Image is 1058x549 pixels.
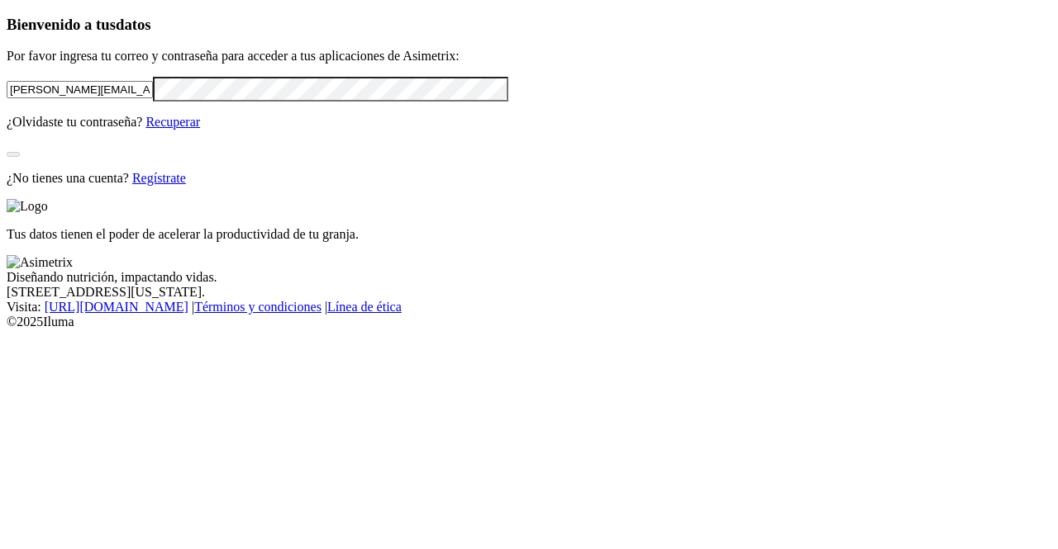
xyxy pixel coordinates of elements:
p: ¿No tienes una cuenta? [7,171,1051,186]
a: [URL][DOMAIN_NAME] [45,300,188,314]
p: Por favor ingresa tu correo y contraseña para acceder a tus aplicaciones de Asimetrix: [7,49,1051,64]
span: datos [116,16,151,33]
h3: Bienvenido a tus [7,16,1051,34]
p: ¿Olvidaste tu contraseña? [7,115,1051,130]
img: Asimetrix [7,255,73,270]
a: Recuperar [145,115,200,129]
img: Logo [7,199,48,214]
p: Tus datos tienen el poder de acelerar la productividad de tu granja. [7,227,1051,242]
div: © 2025 Iluma [7,315,1051,329]
input: Tu correo [7,81,153,98]
a: Regístrate [132,171,186,185]
div: Visita : | | [7,300,1051,315]
a: Línea de ética [327,300,402,314]
div: Diseñando nutrición, impactando vidas. [7,270,1051,285]
a: Términos y condiciones [194,300,322,314]
div: [STREET_ADDRESS][US_STATE]. [7,285,1051,300]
